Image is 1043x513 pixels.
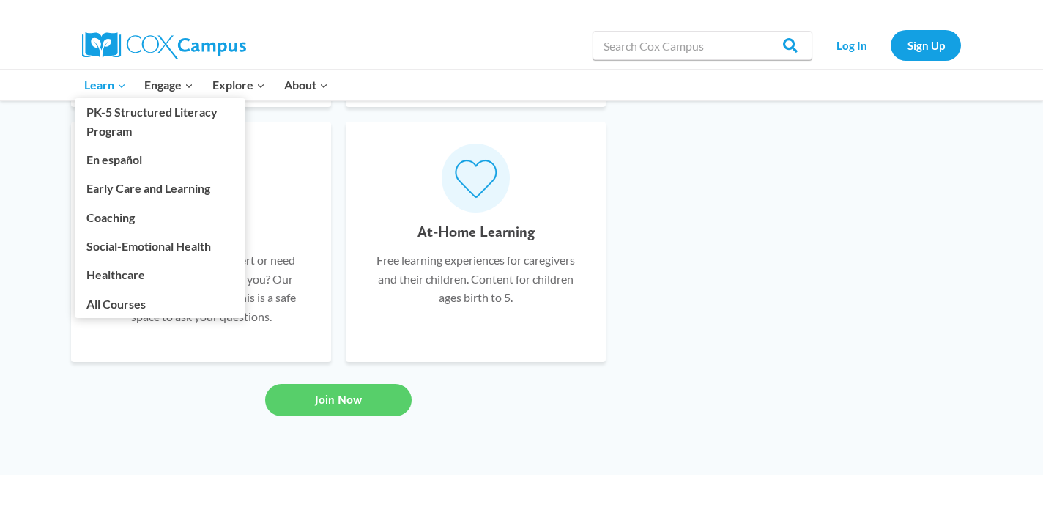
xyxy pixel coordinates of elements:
a: Early Care and Learning [75,174,245,202]
a: En español [75,146,245,174]
span: Join Now [315,393,362,407]
h6: At-Home Learning [417,220,535,243]
button: Child menu of Learn [75,70,136,100]
a: Coaching [75,203,245,231]
nav: Primary Navigation [75,70,337,100]
a: Sign Up [891,30,961,60]
a: Social-Emotional Health [75,232,245,260]
a: PK-5 Structured Literacy Program [75,98,245,145]
p: Free learning experiences for caregivers and their children. Content for children ages birth to 5. [368,251,584,307]
img: Cox Campus [82,32,246,59]
a: Log In [820,30,883,60]
a: Join Now [265,384,412,416]
nav: Secondary Navigation [820,30,961,60]
a: Healthcare [75,261,245,289]
input: Search Cox Campus [593,31,812,60]
button: Child menu of Engage [136,70,204,100]
button: Child menu of Explore [203,70,275,100]
button: Child menu of About [275,70,338,100]
a: All Courses [75,289,245,317]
